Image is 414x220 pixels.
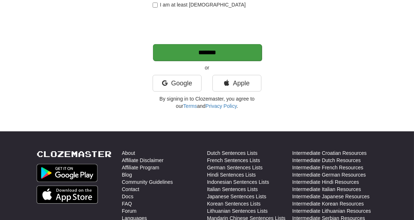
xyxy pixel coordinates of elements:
[122,200,132,207] a: FAQ
[212,75,261,92] a: Apple
[292,186,361,193] a: Intermediate Italian Resources
[122,193,133,200] a: Docs
[122,157,163,164] a: Affiliate Disclaimer
[207,164,262,171] a: German Sentences Lists
[153,75,202,92] a: Google
[37,164,98,182] img: Get it on Google Play
[122,171,132,178] a: Blog
[207,157,260,164] a: French Sentences Lists
[207,200,261,207] a: Korean Sentences Lists
[206,103,237,109] a: Privacy Policy
[292,178,359,186] a: Intermediate Hindi Resources
[292,207,371,215] a: Intermediate Lithuanian Resources
[207,178,269,186] a: Indonesian Sentences Lists
[292,157,361,164] a: Intermediate Dutch Resources
[292,193,369,200] a: Intermediate Japanese Resources
[207,207,268,215] a: Lithuanian Sentences Lists
[207,186,258,193] a: Italian Sentences Lists
[122,207,136,215] a: Forum
[292,200,364,207] a: Intermediate Korean Resources
[122,186,139,193] a: Contact
[207,149,257,157] a: Dutch Sentences Lists
[153,12,263,40] iframe: reCAPTCHA
[122,178,173,186] a: Community Guidelines
[122,149,135,157] a: About
[183,103,197,109] a: Terms
[37,186,98,204] img: Get it on App Store
[153,3,158,8] input: I am at least [DEMOGRAPHIC_DATA]
[207,193,266,200] a: Japanese Sentences Lists
[153,64,261,71] p: or
[122,164,159,171] a: Affiliate Program
[153,95,261,110] p: By signing in to Clozemaster, you agree to our and .
[292,164,363,171] a: Intermediate French Resources
[37,149,112,158] a: Clozemaster
[292,171,366,178] a: Intermediate German Resources
[153,1,246,8] label: I am at least [DEMOGRAPHIC_DATA]
[207,171,256,178] a: Hindi Sentences Lists
[292,149,367,157] a: Intermediate Croatian Resources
